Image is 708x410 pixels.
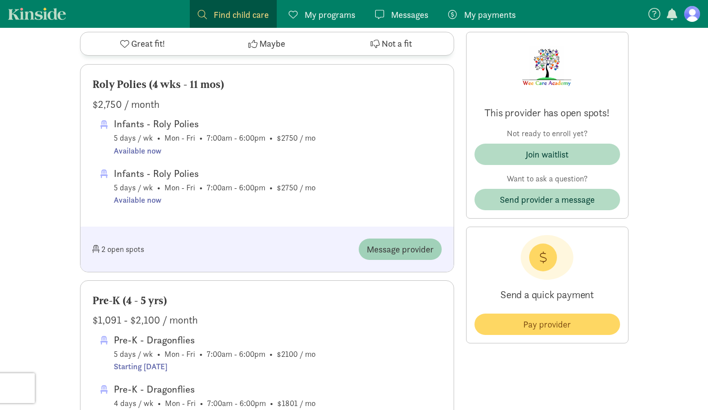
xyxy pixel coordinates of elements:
[114,116,315,132] div: Infants - Roly Polies
[500,193,595,206] span: Send provider a message
[114,165,315,181] div: Infants - Roly Polies
[80,32,205,55] button: Great fit!
[391,8,428,21] span: Messages
[329,32,453,55] button: Not a fit
[474,144,620,165] button: Join waitlist
[92,77,442,92] div: Roly Polies (4 wks - 11 mos)
[305,8,355,21] span: My programs
[8,7,66,20] a: Kinside
[114,381,315,397] div: Pre-K - Dragonflies
[92,239,267,260] div: 2 open spots
[114,360,315,373] div: Starting [DATE]
[259,37,285,51] span: Maybe
[92,312,442,328] div: $1,091 - $2,100 / month
[205,32,329,55] button: Maybe
[474,106,620,120] p: This provider has open spots!
[464,8,516,21] span: My payments
[474,128,620,140] p: Not ready to enroll yet?
[474,189,620,210] button: Send provider a message
[114,194,315,207] div: Available now
[474,280,620,310] p: Send a quick payment
[517,40,577,94] img: Provider logo
[114,145,315,158] div: Available now
[114,332,315,348] div: Pre-K - Dragonflies
[367,243,434,256] span: Message provider
[92,96,442,112] div: $2,750 / month
[523,318,571,331] span: Pay provider
[92,293,442,309] div: Pre-K (4 - 5 yrs)
[114,116,315,157] span: 5 days / wk • Mon - Fri • 7:00am - 6:00pm • $2750 / mo
[214,8,269,21] span: Find child care
[474,173,620,185] p: Want to ask a question?
[114,165,315,207] span: 5 days / wk • Mon - Fri • 7:00am - 6:00pm • $2750 / mo
[114,332,315,373] span: 5 days / wk • Mon - Fri • 7:00am - 6:00pm • $2100 / mo
[382,37,412,51] span: Not a fit
[359,239,442,260] button: Message provider
[131,37,165,51] span: Great fit!
[526,148,568,161] div: Join waitlist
